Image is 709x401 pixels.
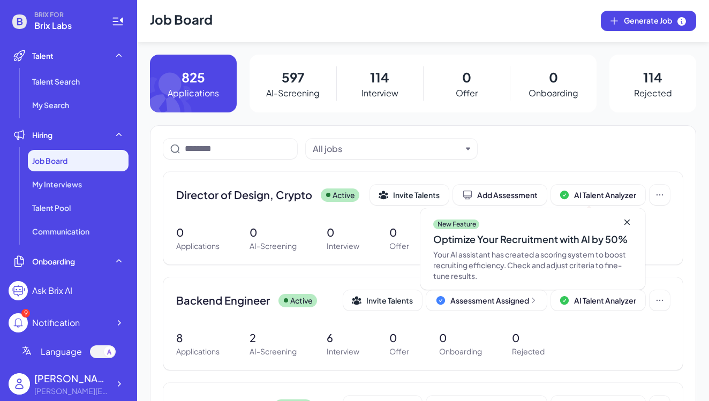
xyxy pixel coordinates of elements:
p: Rejected [634,87,672,100]
div: Add Assessment [462,190,538,200]
span: AI Talent Analyzer [574,296,636,305]
p: 8 [176,330,220,346]
p: 597 [282,67,304,87]
span: Talent [32,50,54,61]
button: All jobs [313,142,462,155]
p: 0 [389,330,409,346]
span: Communication [32,226,89,237]
span: Invite Talents [393,190,440,200]
p: 0 [389,224,409,240]
p: Interview [361,87,398,100]
p: Offer [389,346,409,357]
p: 6 [327,330,359,346]
span: Hiring [32,130,52,140]
p: Interview [327,346,359,357]
span: Job Board [32,155,67,166]
div: Assessment Assigned [450,295,538,306]
p: Rejected [512,346,545,357]
div: Optimize Your Recruitment with AI by 50% [433,232,632,247]
p: Offer [456,87,478,100]
span: Onboarding [32,256,75,267]
span: Invite Talents [366,296,413,305]
p: AI-Screening [250,240,297,252]
div: Shuwei Yang [34,371,109,385]
div: Notification [32,316,80,329]
p: AI-Screening [250,346,297,357]
span: Director of Design, Crypto [176,187,312,202]
span: BRIX FOR [34,11,99,19]
span: Language [41,345,82,358]
p: 0 [439,330,482,346]
p: 114 [370,67,389,87]
div: carol@joinbrix.com [34,385,109,397]
p: AI-Screening [266,87,320,100]
button: Add Assessment [453,185,547,205]
p: 2 [250,330,297,346]
button: Invite Talents [343,290,422,311]
span: Talent Search [32,76,80,87]
p: Onboarding [439,346,482,357]
span: Talent Pool [32,202,71,213]
p: 0 [549,67,558,87]
p: Offer [389,240,409,252]
div: Ask Brix AI [32,284,72,297]
span: Generate Job [624,15,687,27]
p: 0 [462,67,471,87]
p: Applications [176,346,220,357]
button: AI Talent Analyzer [551,185,645,205]
button: Invite Talents [370,185,449,205]
p: 0 [250,224,297,240]
span: My Interviews [32,179,82,190]
div: 9 [21,309,30,317]
div: Your AI assistant has created a scoring system to boost recruiting efficiency. Check and adjust c... [433,249,632,281]
p: Active [333,190,355,201]
button: Generate Job [601,11,696,31]
button: AI Talent Analyzer [551,290,645,311]
p: Interview [327,240,359,252]
span: Backend Engineer [176,293,270,308]
p: Onboarding [529,87,578,100]
span: AI Talent Analyzer [574,190,636,200]
p: Active [290,295,313,306]
div: All jobs [313,142,342,155]
span: Brix Labs [34,19,99,32]
button: Assessment Assigned [426,290,547,311]
p: 0 [327,224,359,240]
p: 0 [176,224,220,240]
span: My Search [32,100,69,110]
p: 0 [512,330,545,346]
p: Applications [176,240,220,252]
p: New Feature [438,220,476,229]
img: user_logo.png [9,373,30,395]
p: 114 [643,67,662,87]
